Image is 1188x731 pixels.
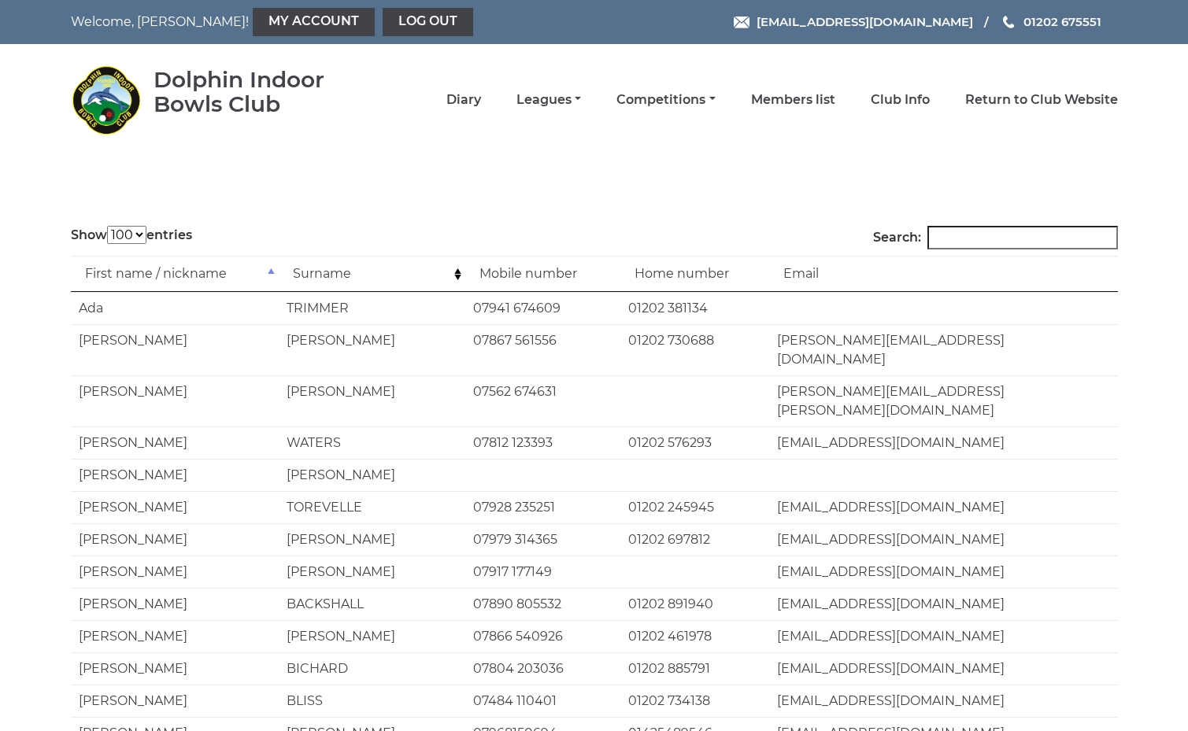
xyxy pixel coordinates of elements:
td: 07941 674609 [465,292,620,324]
td: [EMAIL_ADDRESS][DOMAIN_NAME] [769,556,1118,588]
td: 01202 891940 [620,588,769,620]
td: [PERSON_NAME] [279,556,466,588]
td: 07867 561556 [465,324,620,375]
td: [EMAIL_ADDRESS][DOMAIN_NAME] [769,523,1118,556]
td: [PERSON_NAME] [71,426,279,459]
td: [EMAIL_ADDRESS][DOMAIN_NAME] [769,652,1118,685]
a: Phone us 01202 675551 [1001,13,1101,31]
nav: Welcome, [PERSON_NAME]! [71,8,494,36]
td: [PERSON_NAME] [71,685,279,717]
td: 01202 381134 [620,292,769,324]
input: Search: [927,226,1118,249]
span: [EMAIL_ADDRESS][DOMAIN_NAME] [757,14,973,29]
td: BICHARD [279,652,466,685]
a: Club Info [871,91,930,109]
td: First name / nickname: activate to sort column descending [71,256,279,292]
td: 01202 461978 [620,620,769,652]
a: Email [EMAIL_ADDRESS][DOMAIN_NAME] [734,13,973,31]
td: [PERSON_NAME] [71,588,279,620]
td: [PERSON_NAME][EMAIL_ADDRESS][PERSON_NAME][DOMAIN_NAME] [769,375,1118,426]
td: 07812 123393 [465,426,620,459]
td: [PERSON_NAME][EMAIL_ADDRESS][DOMAIN_NAME] [769,324,1118,375]
td: [EMAIL_ADDRESS][DOMAIN_NAME] [769,491,1118,523]
td: [PERSON_NAME] [71,620,279,652]
a: Log out [383,8,473,36]
a: Leagues [516,91,581,109]
td: [PERSON_NAME] [279,324,466,375]
td: 01202 576293 [620,426,769,459]
td: Mobile number [465,256,620,292]
td: 01202 885791 [620,652,769,685]
label: Search: [873,226,1118,249]
td: [PERSON_NAME] [279,375,466,426]
a: Return to Club Website [965,91,1118,109]
td: 07804 203036 [465,652,620,685]
a: Members list [751,91,835,109]
td: [PERSON_NAME] [71,324,279,375]
td: 07917 177149 [465,556,620,588]
td: [EMAIL_ADDRESS][DOMAIN_NAME] [769,685,1118,717]
label: Show entries [71,226,192,245]
select: Showentries [107,226,146,244]
img: Dolphin Indoor Bowls Club [71,65,142,135]
td: 01202 730688 [620,324,769,375]
td: [PERSON_NAME] [71,652,279,685]
td: 01202 734138 [620,685,769,717]
td: [PERSON_NAME] [279,620,466,652]
td: Email [769,256,1118,292]
img: Phone us [1003,16,1014,28]
td: WATERS [279,426,466,459]
td: 07979 314365 [465,523,620,556]
td: [PERSON_NAME] [71,491,279,523]
td: [EMAIL_ADDRESS][DOMAIN_NAME] [769,426,1118,459]
td: BLISS [279,685,466,717]
td: 01202 245945 [620,491,769,523]
td: 07928 235251 [465,491,620,523]
a: Diary [446,91,481,109]
td: 07890 805532 [465,588,620,620]
td: TRIMMER [279,292,466,324]
td: 01202 697812 [620,523,769,556]
td: Home number [620,256,769,292]
img: Email [734,17,749,28]
td: [PERSON_NAME] [71,459,279,491]
td: 07484 110401 [465,685,620,717]
td: [PERSON_NAME] [71,556,279,588]
div: Dolphin Indoor Bowls Club [154,68,370,116]
td: 07866 540926 [465,620,620,652]
a: My Account [253,8,375,36]
td: TOREVELLE [279,491,466,523]
td: BACKSHALL [279,588,466,620]
td: Ada [71,292,279,324]
td: [PERSON_NAME] [71,375,279,426]
td: [PERSON_NAME] [279,523,466,556]
a: Competitions [616,91,715,109]
td: [EMAIL_ADDRESS][DOMAIN_NAME] [769,620,1118,652]
td: 07562 674631 [465,375,620,426]
span: 01202 675551 [1023,14,1101,29]
td: [PERSON_NAME] [71,523,279,556]
td: [EMAIL_ADDRESS][DOMAIN_NAME] [769,588,1118,620]
td: [PERSON_NAME] [279,459,466,491]
td: Surname: activate to sort column ascending [279,256,466,292]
